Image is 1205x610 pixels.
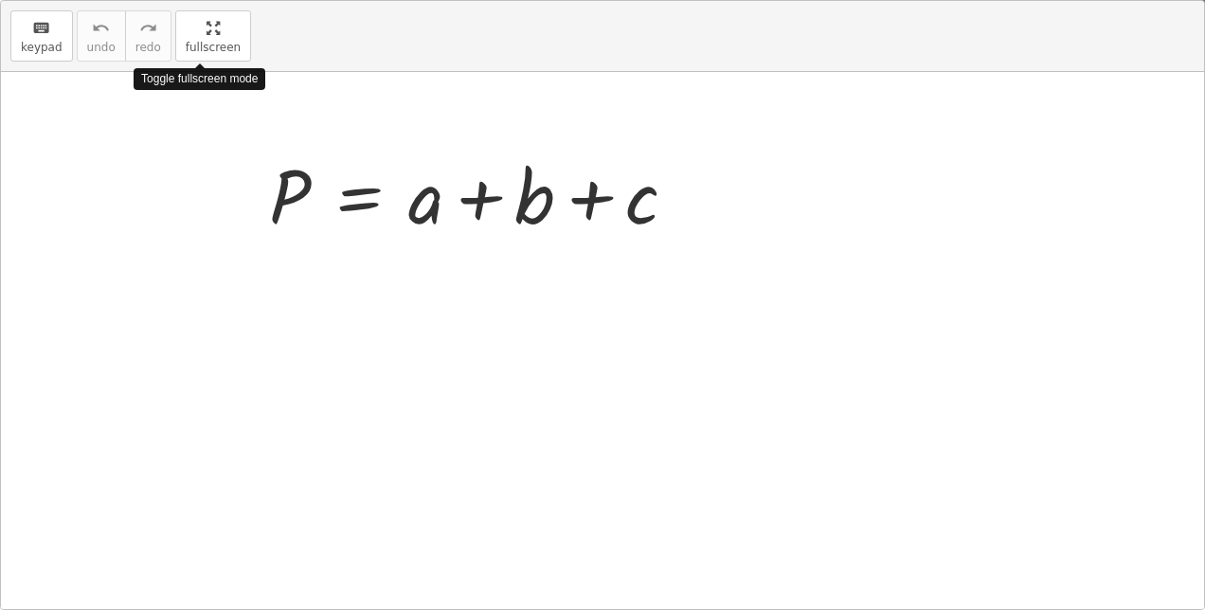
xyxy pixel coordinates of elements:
button: keyboardkeypad [10,10,73,62]
div: Toggle fullscreen mode [134,68,265,90]
span: fullscreen [186,41,241,54]
span: redo [135,41,161,54]
i: redo [139,17,157,40]
i: keyboard [32,17,50,40]
button: redoredo [125,10,171,62]
span: keypad [21,41,63,54]
button: fullscreen [175,10,251,62]
button: undoundo [77,10,126,62]
i: undo [92,17,110,40]
span: undo [87,41,116,54]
